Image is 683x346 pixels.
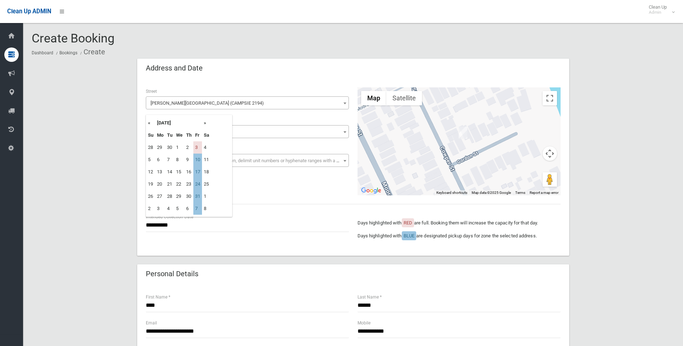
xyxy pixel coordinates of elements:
td: 6 [155,154,165,166]
td: 12 [146,166,155,178]
td: 21 [165,178,174,190]
button: Map camera controls [543,146,557,161]
td: 3 [193,141,202,154]
td: 19 [146,178,155,190]
button: Show satellite imagery [386,91,422,105]
td: 17 [193,166,202,178]
li: Create [78,45,105,59]
td: 28 [146,141,155,154]
td: 2 [184,141,193,154]
td: 1 [174,141,184,154]
td: 5 [146,154,155,166]
span: Clean Up ADMIN [7,8,51,15]
th: Mo [155,129,165,141]
span: Clean Up [645,4,674,15]
td: 28 [165,190,174,202]
a: Terms (opens in new tab) [515,191,525,195]
td: 27 [155,190,165,202]
th: [DATE] [155,117,202,129]
td: 7 [193,202,202,215]
a: Bookings [59,50,77,55]
th: Fr [193,129,202,141]
td: 25 [202,178,211,190]
a: Open this area in Google Maps (opens a new window) [359,186,383,195]
th: We [174,129,184,141]
td: 8 [202,202,211,215]
td: 23 [184,178,193,190]
a: Dashboard [32,50,53,55]
td: 16 [184,166,193,178]
p: Days highlighted with are full. Booking them will increase the capacity for that day. [358,219,561,227]
td: 26 [146,190,155,202]
button: Drag Pegman onto the map to open Street View [543,172,557,187]
span: 4 [148,127,347,137]
td: 5 [174,202,184,215]
p: Days highlighted with are designated pickup days for zone the selected address. [358,232,561,240]
td: 14 [165,166,174,178]
td: 30 [184,190,193,202]
span: BLUE [404,233,414,238]
header: Personal Details [137,267,207,281]
td: 20 [155,178,165,190]
td: 1 [202,190,211,202]
td: 24 [193,178,202,190]
th: « [146,117,155,129]
th: » [202,117,211,129]
header: Address and Date [137,61,211,75]
td: 15 [174,166,184,178]
td: 31 [193,190,202,202]
td: 29 [174,190,184,202]
span: Gordon Street (CAMPSIE 2194) [148,98,347,108]
span: RED [404,220,412,226]
td: 22 [174,178,184,190]
button: Toggle fullscreen view [543,91,557,105]
th: Sa [202,129,211,141]
a: Report a map error [530,191,558,195]
td: 9 [184,154,193,166]
span: Map data ©2025 Google [472,191,511,195]
button: Show street map [361,91,386,105]
div: 4 Gordon Street, CAMPSIE NSW 2194 [459,127,467,139]
td: 30 [165,141,174,154]
span: Gordon Street (CAMPSIE 2194) [146,96,349,109]
td: 4 [165,202,174,215]
td: 29 [155,141,165,154]
button: Keyboard shortcuts [436,190,467,195]
img: Google [359,186,383,195]
td: 6 [184,202,193,215]
td: 10 [193,154,202,166]
td: 3 [155,202,165,215]
td: 18 [202,166,211,178]
th: Th [184,129,193,141]
td: 8 [174,154,184,166]
span: Create Booking [32,31,114,45]
td: 4 [202,141,211,154]
th: Tu [165,129,174,141]
td: 11 [202,154,211,166]
td: 2 [146,202,155,215]
span: 4 [146,125,349,138]
span: Select the unit number from the dropdown, delimit unit numbers or hyphenate ranges with a comma [150,158,352,163]
small: Admin [649,10,667,15]
td: 7 [165,154,174,166]
td: 13 [155,166,165,178]
th: Su [146,129,155,141]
